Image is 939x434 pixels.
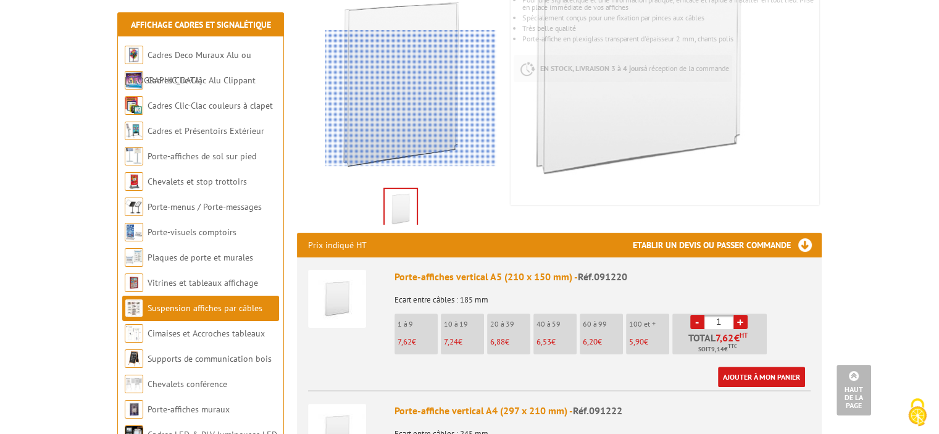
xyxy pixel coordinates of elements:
a: Cadres Clic-Clac couleurs à clapet [148,100,273,111]
a: Ajouter à mon panier [718,367,805,387]
img: Supports de communication bois [125,349,143,368]
p: 20 à 39 [490,320,530,328]
div: Porte-affiches vertical A5 (210 x 150 mm) - [394,270,811,284]
a: Porte-menus / Porte-messages [148,201,262,212]
a: Cadres Deco Muraux Alu ou [GEOGRAPHIC_DATA] [125,49,251,86]
img: Vitrines et tableaux affichage [125,273,143,292]
p: € [398,338,438,346]
p: € [583,338,623,346]
span: 7,24 [444,336,458,347]
p: Ecart entre câbles : 185 mm [394,287,811,304]
img: Porte-affiches de sol sur pied [125,147,143,165]
span: 5,90 [629,336,644,347]
a: Cimaises et Accroches tableaux [148,328,265,339]
a: Vitrines et tableaux affichage [148,277,258,288]
span: Réf.091222 [573,404,622,417]
img: Chevalets conférence [125,375,143,393]
a: Porte-visuels comptoirs [148,227,236,238]
p: 60 à 99 [583,320,623,328]
a: Cadres Clic-Clac Alu Clippant [148,75,256,86]
a: Suspension affiches par câbles [148,303,262,314]
div: Porte-affiche vertical A4 (297 x 210 mm) - [394,404,811,418]
img: Cookies (fenêtre modale) [902,397,933,428]
p: € [629,338,669,346]
a: Porte-affiches de sol sur pied [148,151,256,162]
a: Porte-affiches muraux [148,404,230,415]
a: + [733,315,748,329]
span: 6,88 [490,336,505,347]
a: Chevalets et stop trottoirs [148,176,247,187]
p: Total [675,333,767,354]
sup: TTC [728,343,737,349]
span: Réf.091220 [578,270,627,283]
button: Cookies (fenêtre modale) [896,392,939,434]
a: Affichage Cadres et Signalétique [131,19,271,30]
p: 40 à 59 [536,320,577,328]
img: Porte-affiches muraux [125,400,143,419]
span: Soit € [698,344,737,354]
a: - [690,315,704,329]
sup: HT [740,331,748,340]
p: Prix indiqué HT [308,233,367,257]
p: 1 à 9 [398,320,438,328]
img: suspendus_par_cables_091220.jpg [385,189,417,227]
a: Cadres et Présentoirs Extérieur [148,125,264,136]
a: Supports de communication bois [148,353,272,364]
img: Porte-visuels comptoirs [125,223,143,241]
span: 7,62 [716,333,734,343]
p: € [444,338,484,346]
img: Porte-affiches vertical A5 (210 x 150 mm) [308,270,366,328]
p: € [490,338,530,346]
span: € [734,333,740,343]
h3: Etablir un devis ou passer commande [633,233,822,257]
span: 7,62 [398,336,412,347]
img: Cadres et Présentoirs Extérieur [125,122,143,140]
a: Haut de la page [837,365,871,415]
a: Plaques de porte et murales [148,252,253,263]
p: 10 à 19 [444,320,484,328]
img: Cadres Clic-Clac couleurs à clapet [125,96,143,115]
img: Cimaises et Accroches tableaux [125,324,143,343]
img: Cadres Deco Muraux Alu ou Bois [125,46,143,64]
img: Porte-menus / Porte-messages [125,198,143,216]
img: Suspension affiches par câbles [125,299,143,317]
img: Chevalets et stop trottoirs [125,172,143,191]
span: 6,20 [583,336,598,347]
img: Plaques de porte et murales [125,248,143,267]
a: Chevalets conférence [148,378,227,390]
p: € [536,338,577,346]
span: 9,14 [711,344,724,354]
span: 6,53 [536,336,551,347]
p: 100 et + [629,320,669,328]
